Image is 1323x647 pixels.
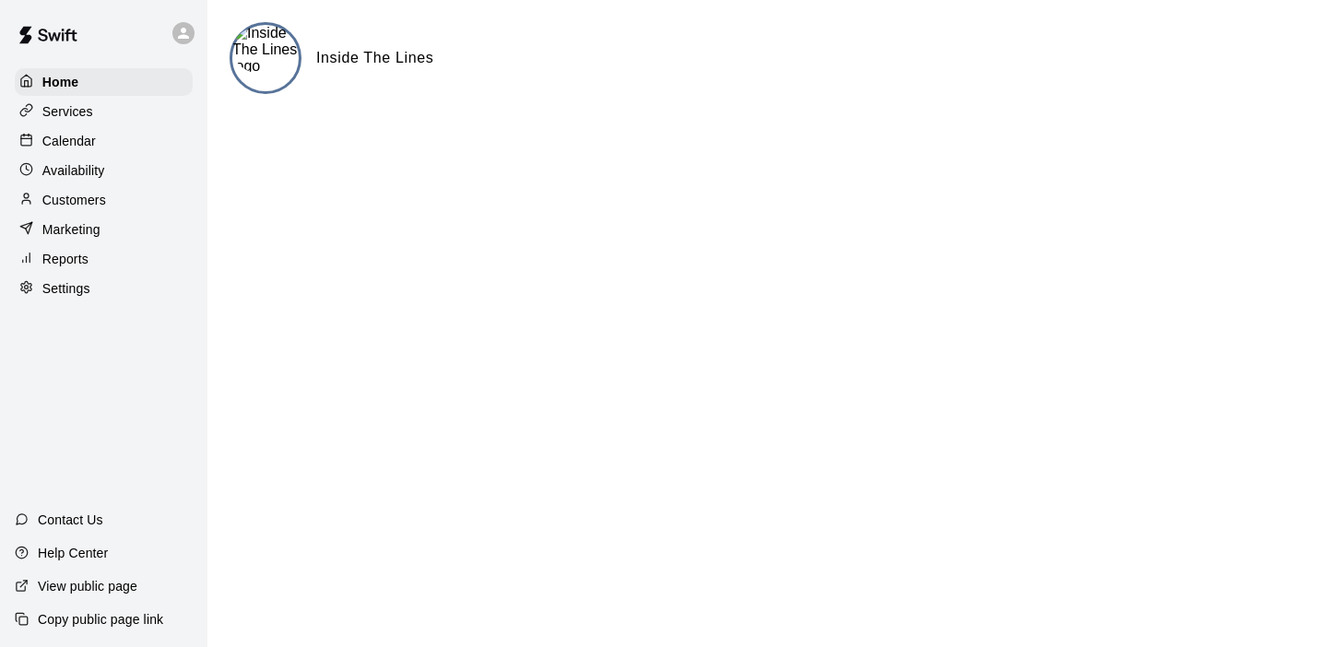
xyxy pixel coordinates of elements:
p: Contact Us [38,511,103,529]
img: Inside The Lines logo [232,25,299,75]
a: Services [15,98,193,125]
p: Copy public page link [38,610,163,629]
p: Customers [42,191,106,209]
p: View public page [38,577,137,595]
p: Settings [42,279,90,298]
a: Marketing [15,216,193,243]
p: Availability [42,161,105,180]
p: Marketing [42,220,100,239]
a: Availability [15,157,193,184]
a: Home [15,68,193,96]
p: Calendar [42,132,96,150]
a: Calendar [15,127,193,155]
a: Settings [15,275,193,302]
p: Home [42,73,79,91]
a: Reports [15,245,193,273]
p: Reports [42,250,89,268]
p: Help Center [38,544,108,562]
h6: Inside The Lines [316,46,433,70]
p: Services [42,102,93,121]
a: Customers [15,186,193,214]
